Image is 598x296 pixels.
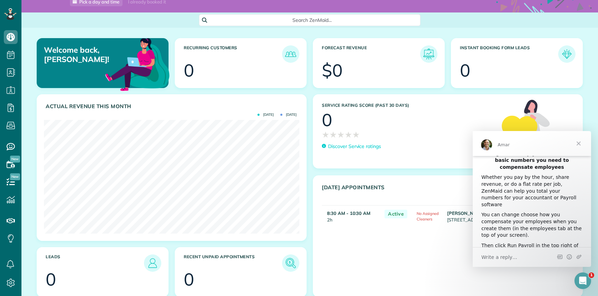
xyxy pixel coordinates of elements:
[46,103,299,110] h3: Actual Revenue this month
[322,143,381,150] a: Discover Service ratings
[284,256,298,270] img: icon_unpaid_appointments-47b8ce3997adf2238b356f14209ab4cced10bd1f174958f3ca8f1d0dd7fffeee.png
[337,129,345,141] span: ★
[184,62,194,79] div: 0
[322,111,332,129] div: 0
[322,129,329,141] span: ★
[184,45,282,63] h3: Recurring Customers
[10,156,20,163] span: New
[257,113,274,116] span: [DATE]
[345,129,352,141] span: ★
[284,47,298,61] img: icon_recurring_customers-cf858462ba22bcd05b5a5880d41d6543d210077de5bb9ebc9590e49fd87d84ed.png
[460,45,558,63] h3: Instant Booking Form Leads
[445,206,559,227] td: [STREET_ADDRESS]
[184,254,282,272] h3: Recent unpaid appointments
[460,62,470,79] div: 0
[473,131,591,267] iframe: Intercom live chat message
[574,272,591,289] iframe: Intercom live chat
[352,129,360,141] span: ★
[280,113,297,116] span: [DATE]
[322,103,495,108] h3: Service Rating score (past 30 days)
[417,211,439,221] span: No Assigned Cleaners
[322,184,556,200] h3: [DATE] Appointments
[104,30,171,97] img: dashboard_welcome-42a62b7d889689a78055ac9021e634bf52bae3f8056760290aed330b23ab8690.png
[146,256,160,270] img: icon_leads-1bed01f49abd5b7fead27621c3d59655bb73ed531f8eeb49469d10e621d6b896.png
[328,143,381,150] p: Discover Service ratings
[184,271,194,288] div: 0
[10,173,20,180] span: New
[46,254,144,272] h3: Leads
[46,271,56,288] div: 0
[384,210,407,218] span: Active
[560,47,574,61] img: icon_form_leads-04211a6a04a5b2264e4ee56bc0799ec3eb69b7e499cbb523a139df1d13a81ae0.png
[322,62,343,79] div: $0
[589,272,594,278] span: 1
[322,45,420,63] h3: Forecast Revenue
[422,47,436,61] img: icon_forecast_revenue-8c13a41c7ed35a8dcfafea3cbb826a0462acb37728057bba2d056411b612bbbe.png
[327,210,370,216] strong: 8:30 AM - 10:30 AM
[329,129,337,141] span: ★
[44,45,126,64] p: Welcome back, [PERSON_NAME]!
[447,210,538,216] strong: [PERSON_NAME] (Example Appointment)
[322,206,381,227] td: 2h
